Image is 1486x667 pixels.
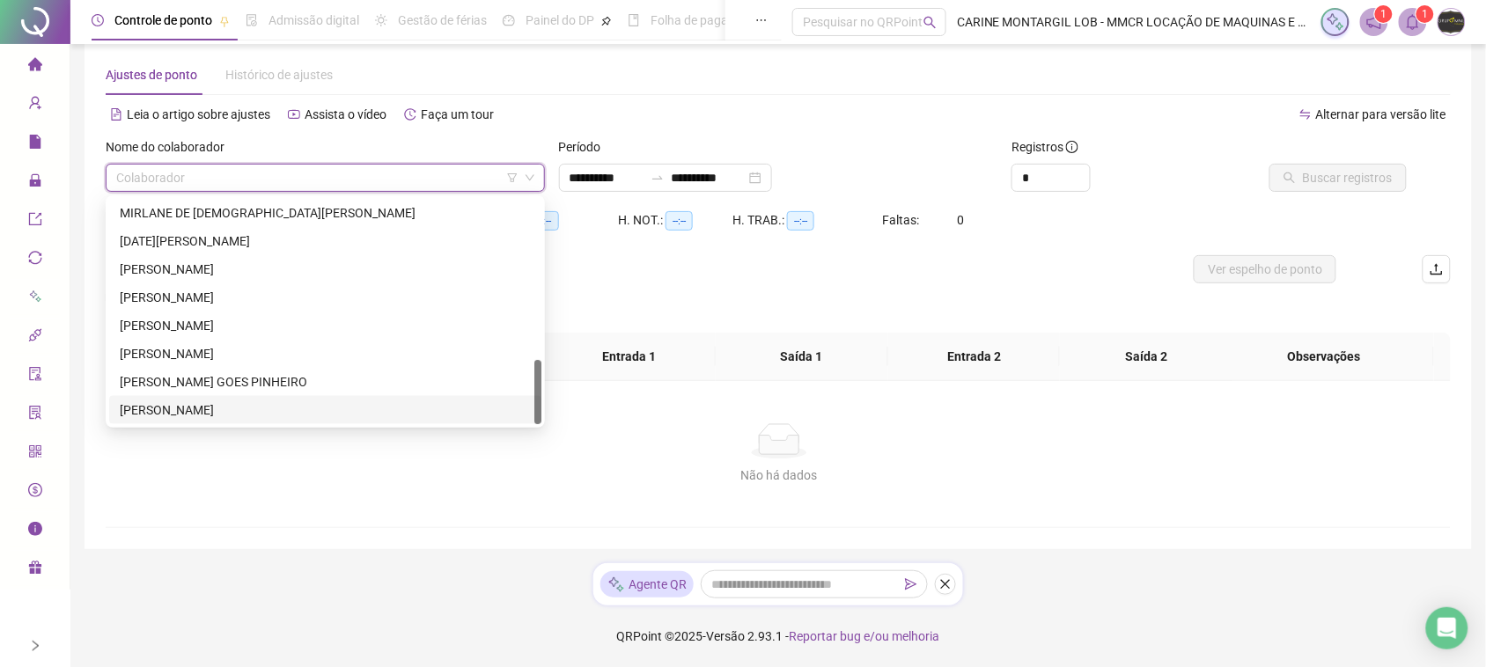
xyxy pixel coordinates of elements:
div: [PERSON_NAME] [120,316,531,335]
button: Buscar registros [1269,164,1407,192]
span: Histórico de ajustes [225,68,333,82]
span: pushpin [219,16,230,26]
span: Observações [1229,347,1420,366]
th: Entrada 1 [543,333,716,381]
span: Versão [707,629,746,643]
span: file [28,127,42,162]
span: Alternar para versão lite [1316,107,1446,121]
div: Open Intercom Messenger [1426,607,1468,649]
span: clock-circle [92,14,104,26]
span: youtube [288,108,300,121]
div: [DATE][PERSON_NAME] [120,231,531,251]
footer: QRPoint © 2025 - 2.93.1 - [70,605,1486,667]
span: swap-right [651,171,665,185]
span: qrcode [28,436,42,472]
span: notification [1366,14,1382,30]
span: --:-- [666,211,693,231]
div: [PERSON_NAME] [120,260,531,279]
span: Gestão de férias [398,13,487,27]
span: history [404,108,416,121]
div: Não há dados [127,465,1431,485]
div: ROBERTO DOS SANTOS RIBEIRO [109,340,541,368]
div: [PERSON_NAME] [120,344,531,363]
span: pushpin [601,16,612,26]
div: H. NOT.: [618,210,732,231]
span: 0 [957,213,964,227]
span: close [939,578,952,590]
div: NOEL ARAUJO RODRIGUES [109,227,541,255]
span: info-circle [1066,141,1078,153]
span: Assista o vídeo [305,107,386,121]
div: [PERSON_NAME] [120,288,531,307]
span: file-text [110,108,122,121]
div: MIRLANE DE [DEMOGRAPHIC_DATA][PERSON_NAME] [120,203,531,223]
span: gift [28,553,42,588]
span: info-circle [28,514,42,549]
div: RODRIGO GOES PINHEIRO [109,368,541,396]
span: send [905,578,917,590]
span: user-add [28,88,42,123]
span: Registros [1012,137,1078,157]
span: --:-- [787,211,814,231]
span: solution [28,398,42,433]
img: sparkle-icon.fc2bf0ac1784a2077858766a79e2daf3.svg [607,575,625,594]
th: Observações [1215,333,1434,381]
div: Agente QR [600,571,694,597]
button: Ver espelho de ponto [1194,255,1336,283]
span: Admissão digital [269,13,359,27]
span: export [28,204,42,239]
span: Folha de pagamento [651,13,763,27]
div: HE 3: [506,210,618,231]
sup: 1 [1416,5,1434,23]
span: Controle de ponto [114,13,212,27]
th: Saída 2 [1060,333,1232,381]
span: dollar [28,475,42,510]
span: Reportar bug e/ou melhoria [790,629,940,643]
span: home [28,49,42,84]
span: --:-- [532,211,559,231]
span: right [29,640,41,652]
span: lock [28,165,42,201]
div: H. TRAB.: [732,210,882,231]
span: down [525,172,535,183]
span: filter [507,172,518,183]
span: search [923,16,937,29]
div: RAFAEL FERREIRA DE ARAUJO [109,283,541,312]
div: MIRLANE DE JESUS DAMASCENO [109,199,541,227]
span: file-done [246,14,258,26]
label: Período [559,137,613,157]
span: Painel do DP [526,13,594,27]
span: Leia o artigo sobre ajustes [127,107,270,121]
span: Faltas: [882,213,922,227]
span: sun [375,14,387,26]
span: Faça um tour [421,107,494,121]
span: Ajustes de ponto [106,68,197,82]
span: dashboard [503,14,515,26]
span: 1 [1380,8,1387,20]
div: THAIS COSTA DA SILVA [109,396,541,424]
div: RICARDO BATISTA DE JESUS [109,312,541,340]
span: to [651,171,665,185]
span: api [28,320,42,355]
span: upload [1430,262,1444,276]
span: CARINE MONTARGIL LOB - MMCR LOCAÇÃO DE MAQUINAS E EQUIPAMENTOS E TRANSPORTES LTDA. [957,12,1311,32]
span: sync [28,243,42,278]
span: swap [1299,108,1312,121]
th: Entrada 2 [888,333,1061,381]
span: book [628,14,640,26]
label: Nome do colaborador [106,137,236,157]
span: audit [28,359,42,394]
div: RAFAEL BRITO MENEZES SANTOS [109,255,541,283]
img: sparkle-icon.fc2bf0ac1784a2077858766a79e2daf3.svg [1326,12,1345,32]
div: [PERSON_NAME] [120,400,531,420]
sup: 1 [1375,5,1393,23]
span: 1 [1422,8,1428,20]
span: ellipsis [755,14,768,26]
span: bell [1405,14,1421,30]
div: [PERSON_NAME] GOES PINHEIRO [120,372,531,392]
th: Saída 1 [716,333,888,381]
img: 4949 [1438,9,1465,35]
